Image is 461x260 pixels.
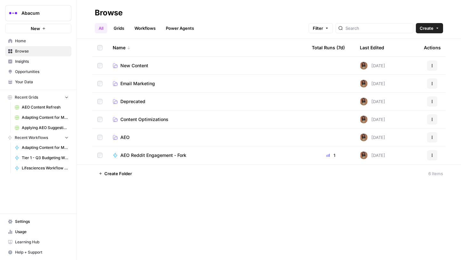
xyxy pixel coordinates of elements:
[120,152,186,158] span: AEO Reddit Engagement - Fork
[12,153,71,163] a: Tier 1 - Q3 Budgeting Workflows
[110,23,128,33] a: Grids
[21,10,60,16] span: Abacum
[5,247,71,257] button: Help + Support
[95,23,107,33] a: All
[22,145,69,150] span: Adapting Content for Microdemos Pages
[15,38,69,44] span: Home
[12,163,71,173] a: Lifesciences Workflow ([DATE])
[22,104,69,110] span: AEO Content Refresh
[31,25,40,32] span: New
[113,98,302,105] a: Deprecated
[113,39,302,56] div: Name
[360,134,385,141] div: [DATE]
[5,36,71,46] a: Home
[360,80,385,87] div: [DATE]
[5,93,71,102] button: Recent Grids
[12,123,71,133] a: Applying AEO Suggestions
[15,94,38,100] span: Recent Grids
[22,115,69,120] span: Adapting Content for Microdemos Pages Grid
[22,155,69,161] span: Tier 1 - Q3 Budgeting Workflows
[5,77,71,87] a: Your Data
[113,80,302,87] a: Email Marketing
[162,23,198,33] a: Power Agents
[313,25,323,31] span: Filter
[15,229,69,235] span: Usage
[5,67,71,77] a: Opportunities
[309,23,333,33] button: Filter
[360,39,384,56] div: Last Edited
[360,116,385,123] div: [DATE]
[15,249,69,255] span: Help + Support
[5,46,71,56] a: Browse
[120,134,130,141] span: AEO
[104,170,132,177] span: Create Folder
[360,151,385,159] div: [DATE]
[12,102,71,112] a: AEO Content Refresh
[360,98,368,105] img: jqqluxs4pyouhdpojww11bswqfcs
[416,23,443,33] button: Create
[15,219,69,224] span: Settings
[424,39,441,56] div: Actions
[5,216,71,227] a: Settings
[113,134,302,141] a: AEO
[360,62,385,69] div: [DATE]
[120,80,155,87] span: Email Marketing
[5,24,71,33] button: New
[15,239,69,245] span: Learning Hub
[360,62,368,69] img: jqqluxs4pyouhdpojww11bswqfcs
[120,62,148,69] span: New Content
[120,98,145,105] span: Deprecated
[5,133,71,142] button: Recent Workflows
[131,23,159,33] a: Workflows
[113,152,302,158] a: AEO Reddit Engagement - Fork
[428,170,443,177] div: 6 Items
[12,142,71,153] a: Adapting Content for Microdemos Pages
[120,116,168,123] span: Content Optimizations
[345,25,410,31] input: Search
[360,80,368,87] img: jqqluxs4pyouhdpojww11bswqfcs
[12,112,71,123] a: Adapting Content for Microdemos Pages Grid
[7,7,19,19] img: Abacum Logo
[95,168,136,179] button: Create Folder
[360,98,385,105] div: [DATE]
[5,237,71,247] a: Learning Hub
[22,125,69,131] span: Applying AEO Suggestions
[312,152,350,158] div: 1
[360,116,368,123] img: jqqluxs4pyouhdpojww11bswqfcs
[15,48,69,54] span: Browse
[420,25,433,31] span: Create
[113,62,302,69] a: New Content
[360,151,368,159] img: jqqluxs4pyouhdpojww11bswqfcs
[15,59,69,64] span: Insights
[5,56,71,67] a: Insights
[15,79,69,85] span: Your Data
[312,39,345,56] div: Total Runs (7d)
[5,5,71,21] button: Workspace: Abacum
[22,165,69,171] span: Lifesciences Workflow ([DATE])
[15,69,69,75] span: Opportunities
[5,227,71,237] a: Usage
[95,8,123,18] div: Browse
[15,135,48,141] span: Recent Workflows
[360,134,368,141] img: jqqluxs4pyouhdpojww11bswqfcs
[113,116,302,123] a: Content Optimizations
